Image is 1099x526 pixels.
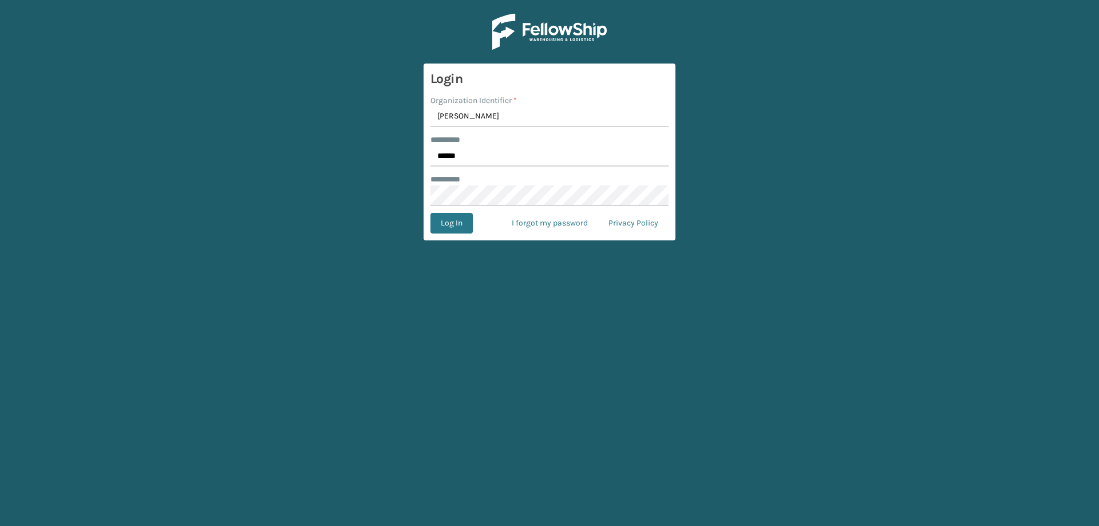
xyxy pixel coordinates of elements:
label: Organization Identifier [430,94,517,106]
h3: Login [430,70,669,88]
a: Privacy Policy [598,213,669,234]
button: Log In [430,213,473,234]
img: Logo [492,14,607,50]
a: I forgot my password [501,213,598,234]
